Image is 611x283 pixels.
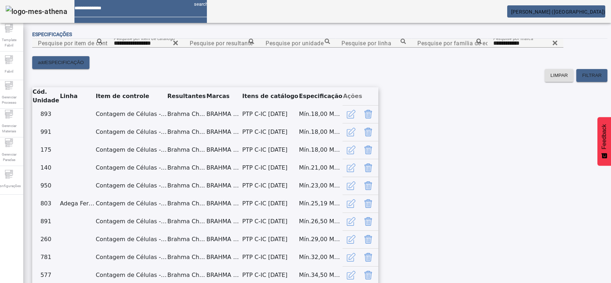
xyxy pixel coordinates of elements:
[167,177,206,195] td: Brahma Chopp Fermentada HG
[360,249,377,266] button: Delete
[59,87,95,105] th: Linha
[95,213,167,230] td: Contagem de Células - Dosagem ABER
[299,105,343,123] td: Mín.18,00 Max.20,00
[206,177,242,195] td: BRAHMA CHOPP
[167,230,206,248] td: Brahma Chopp Fermentada HG
[95,159,167,177] td: Contagem de Células - Dosagem ABER
[32,177,59,195] td: 950
[299,213,343,230] td: Mín.26,50 Max.28,50
[545,69,574,82] button: LIMPAR
[299,141,343,159] td: Mín.18,00 Max.22,00
[167,248,206,266] td: Brahma Chopp Fermentada HG
[114,39,178,48] input: Number
[242,195,299,213] td: PTP C-IC [DATE]
[6,6,67,17] img: logo-mes-athena
[582,72,602,79] span: FILTRAR
[341,39,406,48] input: Number
[242,230,299,248] td: PTP C-IC [DATE]
[206,105,242,123] td: BRAHMA CHOPP
[32,141,59,159] td: 175
[299,248,343,266] td: Mín.32,00 Max.34,00
[32,248,59,266] td: 781
[206,141,242,159] td: BRAHMA CHOPP
[32,195,59,213] td: 803
[32,123,59,141] td: 991
[190,39,254,48] input: Number
[242,248,299,266] td: PTP C-IC [DATE]
[511,9,605,15] span: [PERSON_NAME] ([GEOGRAPHIC_DATA])
[417,40,518,47] mat-label: Pesquise por família de equipamento
[242,213,299,230] td: PTP C-IC [DATE]
[95,177,167,195] td: Contagem de Células - Dosagem ABER
[299,87,343,105] th: Especificação
[360,195,377,212] button: Delete
[95,195,167,213] td: Contagem de Células - Dosagem ABER
[242,159,299,177] td: PTP C-IC [DATE]
[266,39,330,48] input: Number
[360,231,377,248] button: Delete
[32,105,59,123] td: 893
[95,141,167,159] td: Contagem de Células - Dosagem ABER
[190,40,253,47] mat-label: Pesquise por resultante
[95,248,167,266] td: Contagem de Células - Dosagem ABER
[299,123,343,141] td: Mín.18,00 Max.20,00
[206,195,242,213] td: BRAHMA CHOPP
[242,87,299,105] th: Itens de catálogo
[38,40,118,47] mat-label: Pesquise por item de controle
[341,40,391,47] mat-label: Pesquise por linha
[360,213,377,230] button: Delete
[167,195,206,213] td: Brahma Chopp Fermentada HG
[95,105,167,123] td: Contagem de Células - Dosagem ABER
[299,159,343,177] td: Mín.21,00 Max.23,00
[266,40,324,47] mat-label: Pesquise por unidade
[167,87,206,105] th: Resultantes
[45,59,84,66] span: ESPECIFICAÇÃO
[601,124,607,149] span: Feedback
[206,213,242,230] td: BRAHMA CHOPP
[360,141,377,158] button: Delete
[576,69,607,82] button: FILTRAR
[299,177,343,195] td: Mín.23,00 Max.27,00
[32,56,89,69] button: addESPECIFICAÇÃO
[206,248,242,266] td: BRAHMA CHOPP
[167,123,206,141] td: Brahma Chopp Fermentada HG
[32,230,59,248] td: 260
[206,123,242,141] td: BRAHMA CHOPP
[493,36,533,41] mat-label: Pesquise por marca
[551,72,568,79] span: LIMPAR
[167,141,206,159] td: Brahma Chopp Fermentada HG
[59,195,95,213] td: Adega Fermat OD - L 1
[417,39,482,48] input: Number
[206,159,242,177] td: BRAHMA CHOPP
[167,105,206,123] td: Brahma Chopp Fermentada HG
[343,87,378,105] th: Ações
[32,213,59,230] td: 891
[3,67,15,76] span: Fabril
[95,230,167,248] td: Contagem de Células - Dosagem ABER
[32,159,59,177] td: 140
[242,105,299,123] td: PTP C-IC [DATE]
[32,87,59,105] th: Cód. Unidade
[360,123,377,141] button: Delete
[242,177,299,195] td: PTP C-IC [DATE]
[299,195,343,213] td: Mín.25,19 Max.27,19
[206,230,242,248] td: BRAHMA CHOPP
[95,87,167,105] th: Item de controle
[32,31,72,37] span: Especificações
[167,159,206,177] td: Brahma Chopp Fermentada HG
[242,123,299,141] td: PTP C-IC [DATE]
[167,213,206,230] td: Brahma Chopp Fermentada HG
[597,117,611,166] button: Feedback - Mostrar pesquisa
[242,141,299,159] td: PTP C-IC [DATE]
[493,39,558,48] input: Number
[38,39,102,48] input: Number
[299,230,343,248] td: Mín.29,00 Max.35,00
[95,123,167,141] td: Contagem de Células - Dosagem ABER
[360,159,377,176] button: Delete
[360,177,377,194] button: Delete
[206,87,242,105] th: Marcas
[360,106,377,123] button: Delete
[114,36,175,41] mat-label: Pesquise por item de catálogo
